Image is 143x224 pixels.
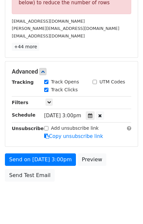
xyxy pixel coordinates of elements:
[12,19,85,24] small: [EMAIL_ADDRESS][DOMAIN_NAME]
[99,78,125,85] label: UTM Codes
[12,26,119,31] small: [PERSON_NAME][EMAIL_ADDRESS][DOMAIN_NAME]
[5,169,55,182] a: Send Test Email
[12,68,131,75] h5: Advanced
[12,43,39,51] a: +44 more
[12,112,35,118] strong: Schedule
[51,86,78,93] label: Track Clicks
[78,153,106,166] a: Preview
[110,192,143,224] iframe: Chat Widget
[12,79,34,85] strong: Tracking
[44,113,81,119] span: [DATE] 3:00pm
[51,125,99,132] label: Add unsubscribe link
[12,34,85,38] small: [EMAIL_ADDRESS][DOMAIN_NAME]
[12,126,44,131] strong: Unsubscribe
[44,133,103,139] a: Copy unsubscribe link
[12,100,28,105] strong: Filters
[5,153,76,166] a: Send on [DATE] 3:00pm
[51,78,79,85] label: Track Opens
